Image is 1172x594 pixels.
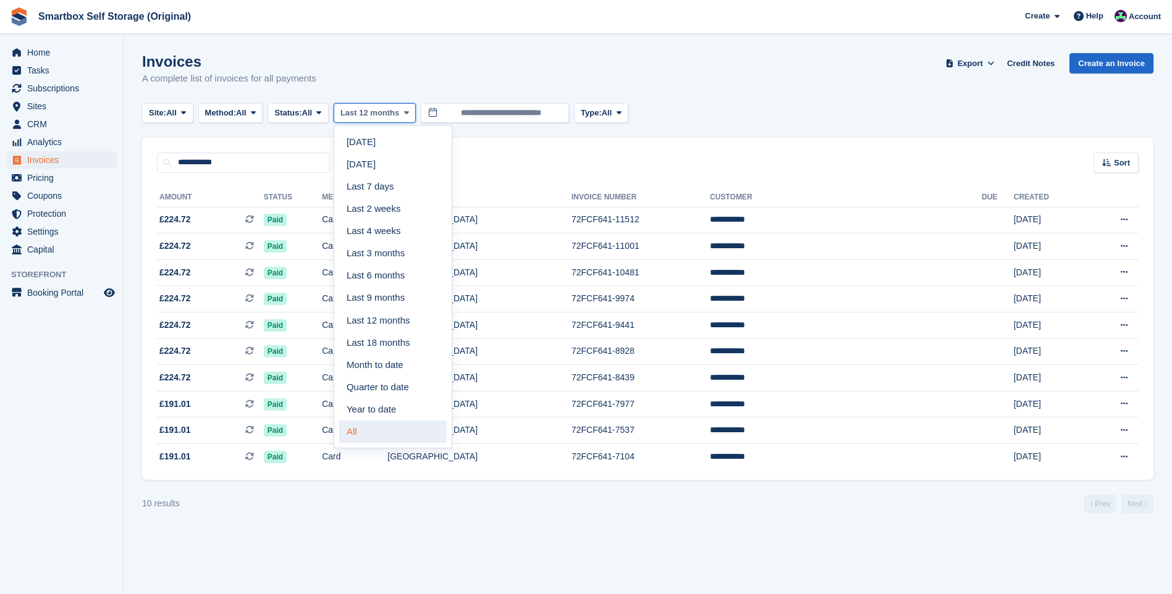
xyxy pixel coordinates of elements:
[27,205,101,222] span: Protection
[1084,495,1116,513] a: Previous
[339,398,447,420] a: Year to date
[387,312,571,339] td: [GEOGRAPHIC_DATA]
[264,214,287,226] span: Paid
[340,107,399,119] span: Last 12 months
[322,207,387,233] td: Card
[27,133,101,151] span: Analytics
[571,207,710,233] td: 72FCF641-11512
[198,103,263,123] button: Method: All
[322,233,387,260] td: Card
[6,98,117,115] a: menu
[1115,10,1127,22] img: Alex Selenitsas
[387,417,571,444] td: [GEOGRAPHIC_DATA]
[11,269,123,281] span: Storefront
[6,115,117,133] a: menu
[27,62,101,79] span: Tasks
[387,259,571,286] td: [GEOGRAPHIC_DATA]
[159,266,191,279] span: £224.72
[571,417,710,444] td: 72FCF641-7537
[958,57,983,70] span: Export
[159,240,191,253] span: £224.72
[27,223,101,240] span: Settings
[6,80,117,97] a: menu
[264,398,287,411] span: Paid
[571,365,710,391] td: 72FCF641-8439
[571,259,710,286] td: 72FCF641-10481
[339,376,447,398] a: Quarter to date
[159,398,191,411] span: £191.01
[602,107,612,119] span: All
[264,319,287,332] span: Paid
[6,284,117,301] a: menu
[1014,233,1086,260] td: [DATE]
[943,53,997,73] button: Export
[149,107,166,119] span: Site:
[264,451,287,463] span: Paid
[6,169,117,186] a: menu
[1002,53,1060,73] a: Credit Notes
[274,107,301,119] span: Status:
[571,233,710,260] td: 72FCF641-11001
[264,345,287,358] span: Paid
[142,72,316,86] p: A complete list of invoices for all payments
[339,309,447,332] a: Last 12 months
[322,259,387,286] td: Card
[1069,53,1153,73] a: Create an Invoice
[264,267,287,279] span: Paid
[27,151,101,169] span: Invoices
[322,312,387,339] td: Card
[264,240,287,253] span: Paid
[387,444,571,470] td: [GEOGRAPHIC_DATA]
[159,424,191,437] span: £191.01
[159,345,191,358] span: £224.72
[1129,10,1161,23] span: Account
[339,220,447,242] a: Last 4 weeks
[387,365,571,391] td: [GEOGRAPHIC_DATA]
[6,44,117,61] a: menu
[1014,417,1086,444] td: [DATE]
[387,391,571,417] td: [GEOGRAPHIC_DATA]
[1121,495,1153,513] a: Next
[710,188,982,207] th: Customer
[339,153,447,175] a: [DATE]
[571,391,710,417] td: 72FCF641-7977
[339,242,447,264] a: Last 3 months
[264,293,287,305] span: Paid
[1086,10,1103,22] span: Help
[142,497,180,510] div: 10 results
[157,188,264,207] th: Amount
[205,107,237,119] span: Method:
[322,286,387,312] td: Card
[102,285,117,300] a: Preview store
[339,198,447,220] a: Last 2 weeks
[1014,188,1086,207] th: Created
[571,188,710,207] th: Invoice Number
[322,338,387,365] td: Card
[982,188,1014,207] th: Due
[27,187,101,204] span: Coupons
[166,107,177,119] span: All
[27,241,101,258] span: Capital
[1014,207,1086,233] td: [DATE]
[339,354,447,376] a: Month to date
[571,286,710,312] td: 72FCF641-9974
[159,450,191,463] span: £191.01
[27,284,101,301] span: Booking Portal
[302,107,313,119] span: All
[1014,391,1086,417] td: [DATE]
[27,115,101,133] span: CRM
[236,107,247,119] span: All
[268,103,328,123] button: Status: All
[322,188,387,207] th: Method
[6,241,117,258] a: menu
[27,80,101,97] span: Subscriptions
[339,265,447,287] a: Last 6 months
[387,207,571,233] td: [GEOGRAPHIC_DATA]
[574,103,628,123] button: Type: All
[387,233,571,260] td: [GEOGRAPHIC_DATA]
[27,169,101,186] span: Pricing
[6,151,117,169] a: menu
[339,175,447,198] a: Last 7 days
[387,188,571,207] th: Site
[6,223,117,240] a: menu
